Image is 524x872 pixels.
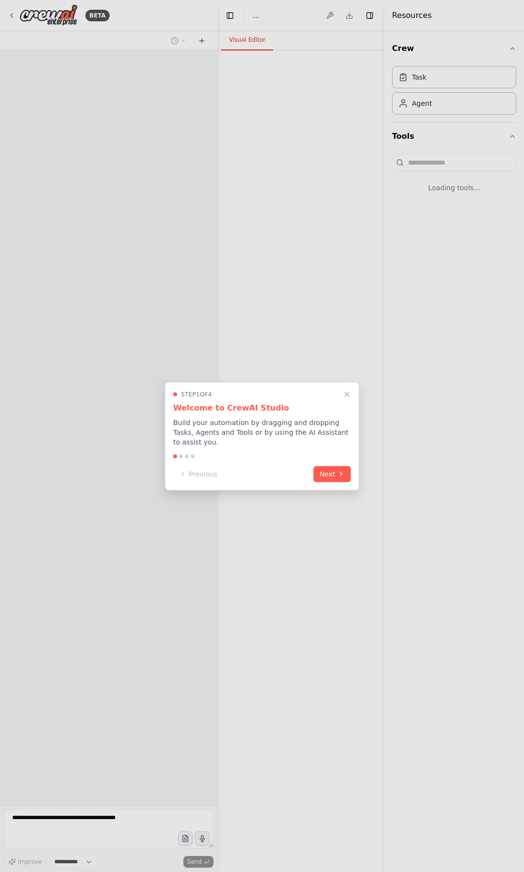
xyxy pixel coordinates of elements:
button: Hide left sidebar [223,9,237,22]
button: Close walkthrough [341,388,353,400]
h3: Welcome to CrewAI Studio [173,402,351,413]
p: Build your automation by dragging and dropping Tasks, Agents and Tools or by using the AI Assista... [173,417,351,446]
button: Previous [173,466,223,482]
button: Next [313,466,351,482]
span: Step 1 of 4 [181,390,212,398]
